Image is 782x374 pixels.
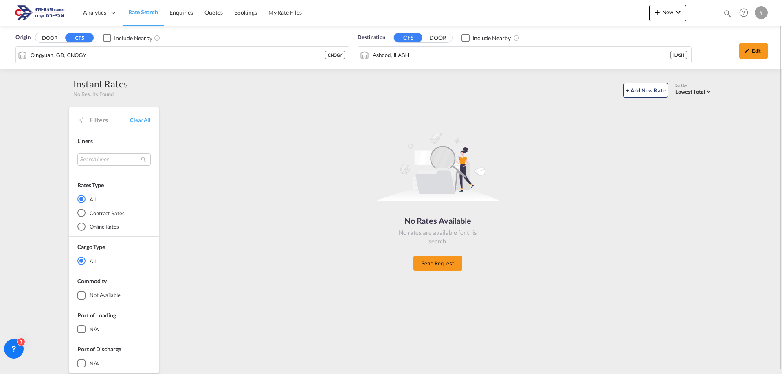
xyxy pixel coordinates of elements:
md-radio-button: All [77,195,151,203]
md-icon: icon-plus 400-fg [652,7,662,17]
div: Instant Rates [73,77,128,90]
md-checkbox: Checkbox No Ink [103,33,152,42]
div: Include Nearby [114,34,152,42]
span: Commodity [77,278,107,284]
button: icon-plus 400-fgNewicon-chevron-down [649,5,686,21]
md-icon: Unchecked: Ignores neighbouring ports when fetching rates.Checked : Includes neighbouring ports w... [154,35,160,41]
button: CFS [65,33,94,42]
span: No Results Found [73,90,113,98]
span: Port of Discharge [77,346,121,352]
div: not available [90,291,121,299]
md-select: Select: Lowest Total [675,86,713,96]
div: Y [755,6,768,19]
span: Clear All [130,116,151,124]
div: icon-pencilEdit [739,43,768,59]
button: DOOR [424,33,452,43]
span: Quotes [204,9,222,16]
md-icon: icon-chevron-down [673,7,683,17]
span: Help [737,6,751,20]
img: norateimg.svg [377,132,499,201]
div: Help [737,6,755,20]
button: DOOR [35,33,64,43]
md-input-container: Ashdod, ILASH [358,47,691,63]
span: Liners [77,138,92,144]
span: New [652,9,683,15]
span: Origin [15,33,30,42]
md-icon: icon-pencil [744,48,750,54]
button: Send Request [413,256,462,271]
span: Bookings [234,9,257,16]
span: My Rate Files [268,9,302,16]
span: Rate Search [128,9,158,15]
div: No Rates Available [397,215,479,226]
div: icon-magnify [723,9,732,21]
span: Lowest Total [675,88,705,95]
span: Port of Loading [77,312,116,319]
button: + Add New Rate [623,83,668,98]
md-radio-button: Contract Rates [77,209,151,217]
md-icon: icon-magnify [723,9,732,18]
input: Search by Port [31,49,325,61]
div: Cargo Type [77,243,105,251]
input: Search by Port [373,49,670,61]
md-radio-button: Online Rates [77,223,151,231]
md-input-container: Qingyuan, GD, CNQGY [16,47,349,63]
md-icon: Unchecked: Ignores neighbouring ports when fetching rates.Checked : Includes neighbouring ports w... [513,35,520,41]
span: Filters [90,116,130,125]
div: Include Nearby [472,34,511,42]
div: ILASH [670,51,688,59]
span: Destination [358,33,385,42]
md-checkbox: N/A [77,359,151,367]
div: Sort by [675,83,713,88]
span: Analytics [83,9,106,17]
button: CFS [394,33,422,42]
div: No rates are available for this search. [397,228,479,245]
md-checkbox: Checkbox No Ink [461,33,511,42]
md-radio-button: All [77,257,151,265]
div: N/A [90,360,99,367]
div: CNQGY [325,51,345,59]
md-checkbox: N/A [77,325,151,333]
span: Enquiries [169,9,193,16]
div: Rates Type [77,181,104,189]
div: N/A [90,326,99,333]
img: 166978e0a5f911edb4280f3c7a976193.png [12,4,67,22]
